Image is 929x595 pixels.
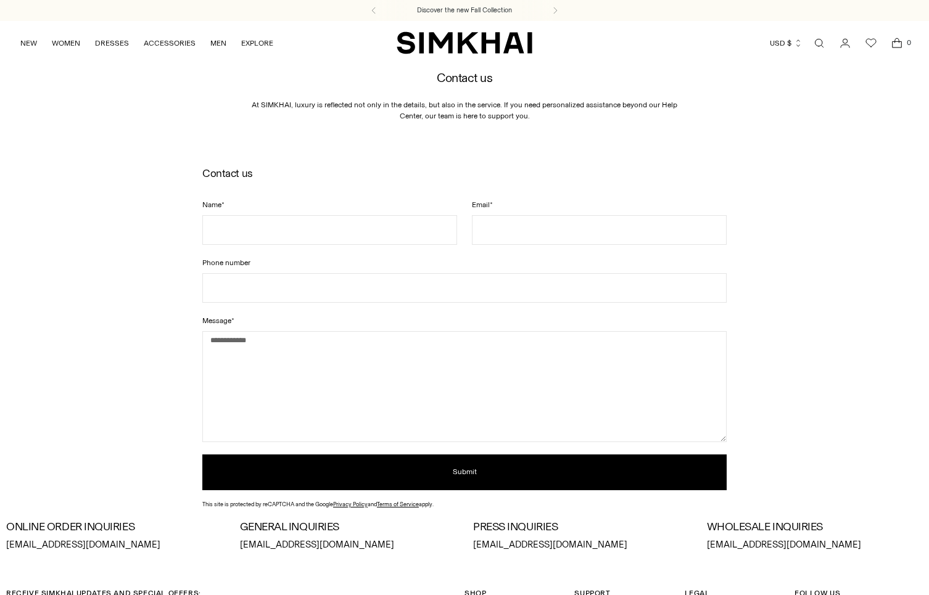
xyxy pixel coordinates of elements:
h2: Contact us [202,167,727,179]
p: At SIMKHAI, luxury is reflected not only in the details, but also in the service. If you need per... [249,99,680,155]
a: ACCESSORIES [144,30,196,57]
a: Go to the account page [833,31,857,55]
label: Email [472,199,727,210]
p: [EMAIL_ADDRESS][DOMAIN_NAME] [240,538,456,552]
p: [EMAIL_ADDRESS][DOMAIN_NAME] [707,538,923,552]
a: SIMKHAI [397,31,532,55]
a: Discover the new Fall Collection [417,6,512,15]
a: MEN [210,30,226,57]
h3: ONLINE ORDER INQUIRIES [6,521,223,533]
label: Message [202,315,727,326]
p: [EMAIL_ADDRESS][DOMAIN_NAME] [6,538,223,552]
a: WOMEN [52,30,80,57]
h3: GENERAL INQUIRIES [240,521,456,533]
a: Open cart modal [885,31,909,55]
label: Name [202,199,457,210]
a: EXPLORE [241,30,273,57]
div: This site is protected by reCAPTCHA and the Google and apply. [202,500,727,509]
p: [EMAIL_ADDRESS][DOMAIN_NAME] [473,538,690,552]
button: Submit [202,454,727,490]
a: Wishlist [859,31,883,55]
button: USD $ [770,30,803,57]
a: Open search modal [807,31,832,55]
span: 0 [903,37,914,48]
h3: WHOLESALE INQUIRIES [707,521,923,533]
label: Phone number [202,257,727,268]
a: Terms of Service [377,501,419,507]
a: NEW [20,30,37,57]
h3: PRESS INQUIRIES [473,521,690,533]
h2: Contact us [249,71,680,84]
a: Privacy Policy [333,501,368,507]
a: DRESSES [95,30,129,57]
